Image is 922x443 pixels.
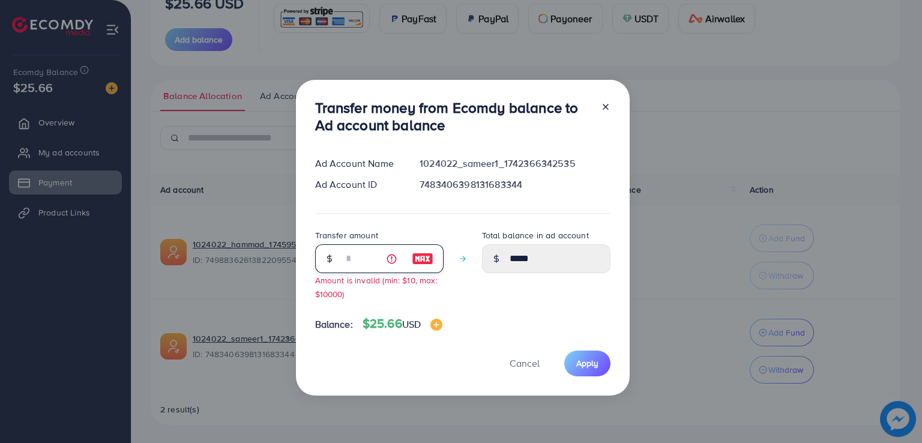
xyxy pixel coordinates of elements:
label: Total balance in ad account [482,229,589,241]
button: Cancel [495,351,555,376]
div: Ad Account ID [306,178,411,191]
h4: $25.66 [363,316,442,331]
small: Amount is invalid (min: $10, max: $10000) [315,274,438,300]
img: image [430,319,442,331]
img: image [412,252,433,266]
div: Ad Account Name [306,157,411,170]
label: Transfer amount [315,229,378,241]
div: 1024022_sameer1_1742366342535 [410,157,619,170]
span: USD [402,318,421,331]
span: Balance: [315,318,353,331]
h3: Transfer money from Ecomdy balance to Ad account balance [315,99,591,134]
span: Apply [576,357,598,369]
button: Apply [564,351,610,376]
div: 7483406398131683344 [410,178,619,191]
span: Cancel [510,357,540,370]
